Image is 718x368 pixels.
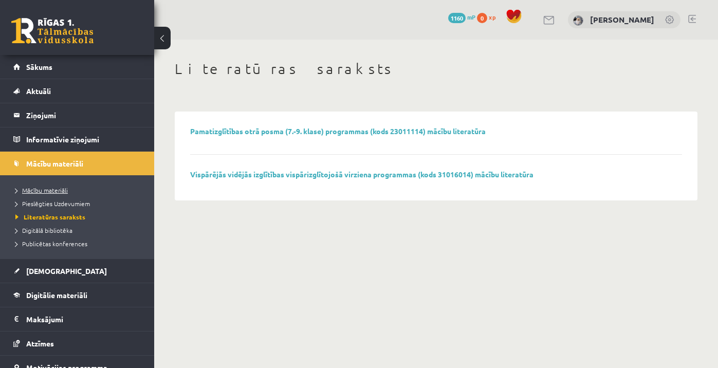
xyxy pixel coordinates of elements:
[467,13,475,21] span: mP
[590,14,654,25] a: [PERSON_NAME]
[13,79,141,103] a: Aktuāli
[26,290,87,300] span: Digitālie materiāli
[15,239,144,248] a: Publicētas konferences
[448,13,466,23] span: 1160
[15,212,144,222] a: Literatūras saraksts
[26,339,54,348] span: Atzīmes
[15,240,87,248] span: Publicētas konferences
[190,126,486,136] a: Pamatizglītības otrā posma (7.-9. klase) programmas (kods 23011114) mācību literatūra
[13,307,141,331] a: Maksājumi
[13,283,141,307] a: Digitālie materiāli
[448,13,475,21] a: 1160 mP
[26,266,107,275] span: [DEMOGRAPHIC_DATA]
[15,213,85,221] span: Literatūras saraksts
[11,18,94,44] a: Rīgas 1. Tālmācības vidusskola
[26,103,141,127] legend: Ziņojumi
[489,13,495,21] span: xp
[13,55,141,79] a: Sākums
[477,13,501,21] a: 0 xp
[13,127,141,151] a: Informatīvie ziņojumi
[190,170,533,179] a: Vispārējās vidējās izglītības vispārizglītojošā virziena programmas (kods 31016014) mācību litera...
[15,226,72,234] span: Digitālā bibliotēka
[15,199,144,208] a: Pieslēgties Uzdevumiem
[26,62,52,71] span: Sākums
[573,15,583,26] img: Emīlija Kajaka
[15,226,144,235] a: Digitālā bibliotēka
[26,127,141,151] legend: Informatīvie ziņojumi
[13,103,141,127] a: Ziņojumi
[26,159,83,168] span: Mācību materiāli
[26,307,141,331] legend: Maksājumi
[13,332,141,355] a: Atzīmes
[26,86,51,96] span: Aktuāli
[13,259,141,283] a: [DEMOGRAPHIC_DATA]
[13,152,141,175] a: Mācību materiāli
[15,186,144,195] a: Mācību materiāli
[15,199,90,208] span: Pieslēgties Uzdevumiem
[175,60,697,78] h1: Literatūras saraksts
[477,13,487,23] span: 0
[15,186,68,194] span: Mācību materiāli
